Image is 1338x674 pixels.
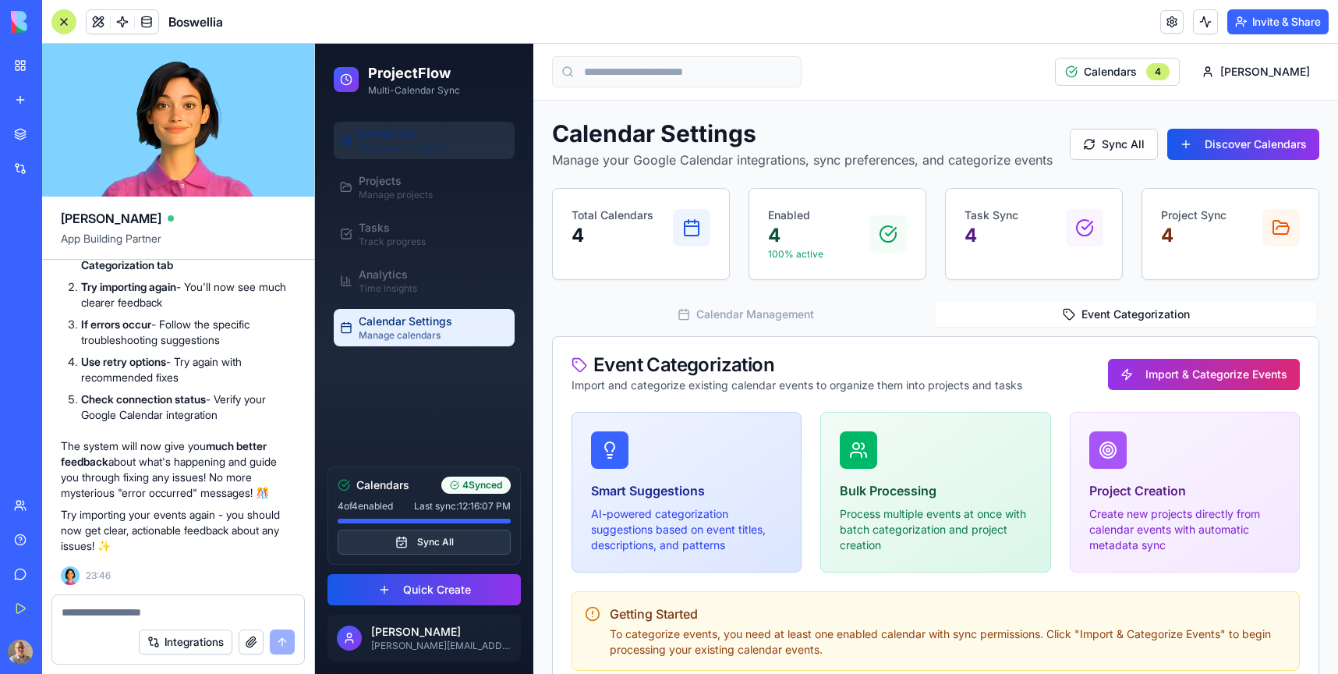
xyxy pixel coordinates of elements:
span: Overview & insights [44,98,131,111]
span: [PERSON_NAME] [61,209,161,228]
strong: If errors occur [81,317,151,331]
li: - Try again with recommended fixes [81,354,296,385]
strong: Use retry options [81,355,166,368]
p: Import and categorize existing calendar events to organize them into projects and tasks [257,334,707,349]
p: Create new projects directly from calendar events with automatic metadata sync [774,463,965,509]
button: [PERSON_NAME] [877,14,1004,42]
div: Event Categorization [257,312,707,331]
button: Quick Create [12,530,206,562]
span: Boswellia [168,12,223,31]
button: Sync All [23,486,196,511]
span: Calendar Settings [44,270,137,286]
span: Manage calendars [44,286,126,298]
img: logo [11,11,108,33]
p: The system will now give you about what's happening and guide you through fixing any issues! No m... [61,438,296,501]
h4: Getting Started [295,561,972,580]
span: App Building Partner [61,231,296,259]
button: Discover Calendars [852,85,1004,116]
span: Analytics [44,223,93,239]
h2: ProjectFlow [53,19,145,41]
p: Project Sync [846,164,911,179]
p: 100 % active [453,204,508,217]
p: Multi-Calendar Sync [53,41,145,53]
p: AI-powered categorization suggestions based on event titles, descriptions, and patterns [276,463,467,509]
h3: Bulk Processing [525,438,716,456]
p: 4 [846,179,911,204]
p: [PERSON_NAME] [56,580,196,596]
span: 23:46 [86,569,111,582]
button: Calendar Management [240,258,621,283]
span: Time insights [44,239,102,251]
p: 4 [257,179,338,204]
button: Event Categorization [621,258,1001,283]
p: Process multiple events at once with batch categorization and project creation [525,463,716,509]
p: 4 [650,179,703,204]
button: Import & Categorize Events [793,315,985,346]
button: Invite & Share [1227,9,1329,34]
p: To categorize events, you need at least one enabled calendar with sync permissions. Click "Import... [295,583,972,614]
a: DashboardOverview & insights [19,78,200,115]
p: Try importing your events again - you should now get clear, actionable feedback about any issues! ✨ [61,507,296,554]
span: [PERSON_NAME] [905,20,995,36]
span: Projects [44,129,87,145]
a: ProjectsManage projects [19,125,200,162]
li: - Follow the specific troubleshooting suggestions [81,317,296,348]
strong: Try importing again [81,280,176,293]
p: Task Sync [650,164,703,179]
span: Track progress [44,192,111,204]
p: 4 [453,179,508,204]
span: Last sync: 12:16:07 PM [99,456,196,469]
h1: Calendar Settings [237,76,738,104]
span: Calendars [41,434,94,449]
p: Manage your Google Calendar integrations, sync preferences, and categorize events [237,107,738,126]
strong: Check connection status [81,392,206,406]
button: Integrations [139,630,232,654]
p: [PERSON_NAME][EMAIL_ADDRESS][DOMAIN_NAME] [56,596,196,608]
a: Calendar SettingsManage calendars [19,265,200,303]
li: - Verify your Google Calendar integration [81,392,296,423]
span: Manage projects [44,145,118,158]
p: Enabled [453,164,508,179]
h3: Smart Suggestions [276,438,467,456]
img: Ella_00000_wcx2te.png [61,566,80,585]
span: Dashboard [44,83,101,98]
img: ACg8ocKhIOvP3Dai43lPoQ--uwbfU5W65mQovfOgov0T769kkTPAzLx9aw=s96-c [8,640,33,665]
p: Total Calendars [257,164,338,179]
span: 4 of 4 enabled [23,456,78,469]
a: TasksTrack progress [19,172,200,209]
button: Calendars4 [740,14,865,42]
li: - You'll now see much clearer feedback [81,279,296,310]
span: Tasks [44,176,75,192]
h3: Project Creation [774,438,965,456]
span: Calendars [769,20,822,36]
div: 4 Synced [126,433,196,450]
a: AnalyticsTime insights [19,218,200,256]
div: 4 [831,20,855,37]
button: Sync All [755,85,843,116]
